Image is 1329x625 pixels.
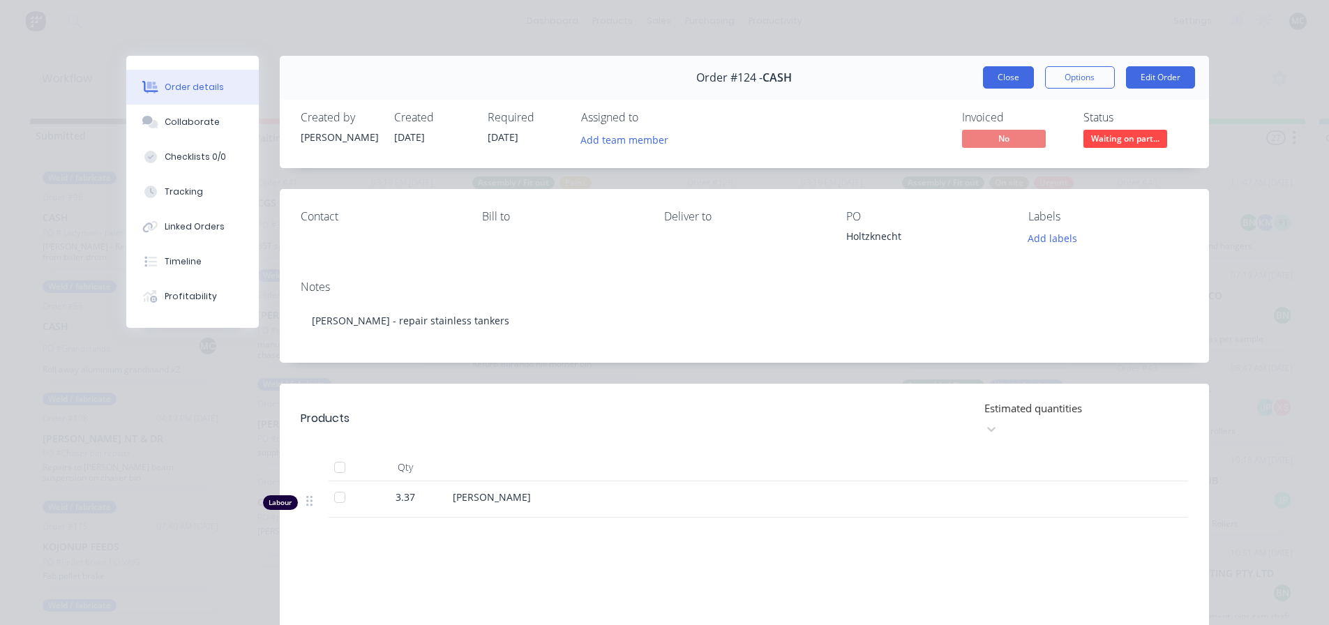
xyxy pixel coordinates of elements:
div: Deliver to [664,210,824,223]
div: Tracking [165,186,203,198]
button: Add labels [1021,229,1085,248]
span: CASH [763,71,792,84]
button: Options [1045,66,1115,89]
div: Checklists 0/0 [165,151,226,163]
div: Profitability [165,290,217,303]
button: Linked Orders [126,209,259,244]
div: Required [488,111,564,124]
div: Qty [363,453,447,481]
div: Order details [165,81,224,93]
div: Collaborate [165,116,220,128]
div: [PERSON_NAME] [301,130,377,144]
div: Holtzknecht [846,229,1006,248]
div: Products [301,410,350,427]
button: Collaborate [126,105,259,140]
button: Add team member [573,130,675,149]
div: Invoiced [962,111,1067,124]
div: Notes [301,280,1188,294]
div: Timeline [165,255,202,268]
span: [PERSON_NAME] [453,490,531,504]
div: Status [1083,111,1188,124]
button: Checklists 0/0 [126,140,259,174]
button: Waiting on part... [1083,130,1167,151]
div: PO [846,210,1006,223]
div: Contact [301,210,460,223]
div: Created [394,111,471,124]
div: Labels [1028,210,1188,223]
span: Order #124 - [696,71,763,84]
span: No [962,130,1046,147]
button: Close [983,66,1034,89]
div: Labour [263,495,298,510]
button: Edit Order [1126,66,1195,89]
div: Created by [301,111,377,124]
button: Tracking [126,174,259,209]
div: Linked Orders [165,220,225,233]
button: Order details [126,70,259,105]
div: Bill to [482,210,642,223]
div: [PERSON_NAME] - repair stainless tankers [301,299,1188,342]
span: [DATE] [488,130,518,144]
button: Timeline [126,244,259,279]
div: Assigned to [581,111,721,124]
button: Add team member [581,130,676,149]
span: [DATE] [394,130,425,144]
span: Waiting on part... [1083,130,1167,147]
button: Profitability [126,279,259,314]
span: 3.37 [396,490,415,504]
